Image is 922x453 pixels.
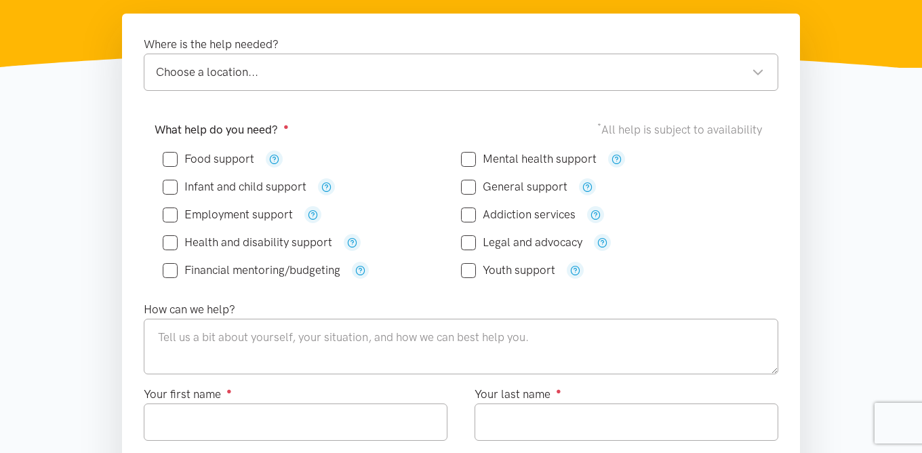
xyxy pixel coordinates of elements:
label: General support [461,181,567,193]
label: Food support [163,153,254,165]
label: Financial mentoring/budgeting [163,264,340,276]
label: Youth support [461,264,555,276]
label: Where is the help needed? [144,35,279,54]
label: Infant and child support [163,181,306,193]
div: Choose a location... [156,63,764,81]
label: Employment support [163,209,293,220]
label: Legal and advocacy [461,237,582,248]
label: How can we help? [144,300,235,319]
sup: ● [283,121,289,132]
label: Your last name [475,385,561,403]
sup: ● [556,386,561,396]
label: Addiction services [461,209,576,220]
div: All help is subject to availability [597,121,767,139]
sup: ● [226,386,232,396]
label: Mental health support [461,153,597,165]
label: Your first name [144,385,232,403]
label: Health and disability support [163,237,332,248]
label: What help do you need? [155,121,289,139]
